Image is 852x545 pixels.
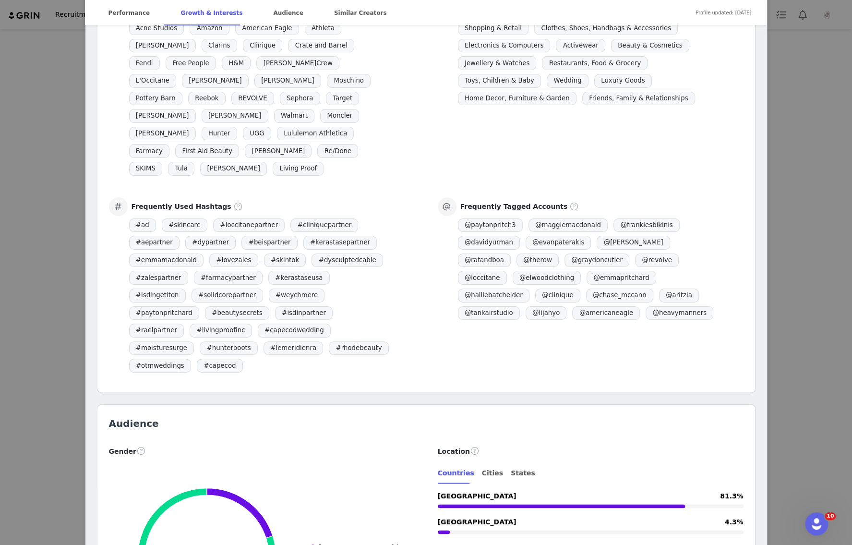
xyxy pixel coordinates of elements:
[129,324,184,338] span: raelpartner
[136,255,141,265] span: #
[572,306,640,320] span: americaneagle
[200,341,258,355] span: hunterboots
[280,92,320,106] span: Sephora
[273,162,324,176] span: Living Proof
[8,8,394,18] body: Rich Text Area. Press ALT-0 for help.
[542,56,648,70] span: Restaurants, Food & Grocery
[202,109,268,123] span: [PERSON_NAME]
[458,39,551,53] span: Electronics & Computers
[465,220,471,230] span: @
[213,218,285,232] span: loccitanepartner
[129,218,156,232] span: ad
[290,218,358,232] span: cliniquepartner
[458,92,576,106] span: Home Decor, Furniture & Garden
[254,74,321,88] span: [PERSON_NAME]
[460,202,568,212] div: Frequently Tagged Accounts
[465,291,471,300] span: @
[4,4,327,173] div: Hey there, [PERSON_NAME] here from the PR Team. I hope you are well and are having a lovely week ...
[582,92,695,106] span: Friends, Family & Relationships
[129,254,204,267] span: emmamacdonald
[109,445,415,457] div: Gender
[465,255,471,265] span: @
[4,202,132,210] a: [PERSON_NAME][EMAIL_ADDRESS][DOMAIN_NAME]
[241,236,297,250] span: beispartner
[205,306,269,320] span: beautysecrets
[571,255,577,265] span: @
[136,326,141,335] span: #
[192,289,263,303] span: solidcorepartner
[245,144,312,158] span: [PERSON_NAME]
[175,144,239,158] span: First Aid Beauty
[129,127,196,141] span: [PERSON_NAME]
[458,218,523,232] span: paytonpritch3
[222,56,251,70] span: H&M
[465,273,471,283] span: @
[209,254,258,267] span: lovezales
[438,462,474,484] div: Countries
[47,196,84,202] span: PR SPECIALIST
[269,289,325,303] span: weychmere
[458,236,520,250] span: davidyurman
[129,341,194,355] span: moisturesurge
[274,109,315,123] span: Walmart
[329,341,388,355] span: rhodebeauty
[535,220,541,230] span: @
[4,188,8,196] span: --
[243,127,271,141] span: UGG
[129,144,170,158] span: Farmacy
[206,343,212,353] span: #
[162,218,207,232] span: skincare
[268,271,330,285] span: kerastaseusa
[593,291,599,300] span: @
[659,289,699,303] span: aritzia
[519,273,526,283] span: @
[132,202,231,212] div: Frequently Used Hashtags
[556,39,605,53] span: Activewear
[4,237,86,248] img: AD_4nXcB0mYnbaNwgyB-yFSiTtMrqZY9DcCHCDsOOwYbQwGryd0yMu7umJJuRAhPk_xEOwcc6-5nScdGQBS7jU0suHKBjv4Qt...
[194,271,263,285] span: farmacypartner
[256,56,339,70] span: [PERSON_NAME]Crew
[288,39,354,53] span: Crate and Barrel
[182,74,249,88] span: [PERSON_NAME]
[275,273,280,283] span: #
[438,445,744,457] div: Location
[202,127,237,141] span: Hunter
[201,273,206,283] span: #
[613,218,680,232] span: frankiesbikinis
[264,341,323,355] span: lemeridienra
[465,308,471,318] span: @
[168,220,174,230] span: #
[547,74,588,88] span: Wedding
[458,306,520,320] span: tankairstudio
[129,289,186,303] span: isdingetiton
[542,291,548,300] span: @
[275,306,333,320] span: isdinpartner
[528,218,608,232] span: maggiemacdonald
[196,326,202,335] span: #
[136,361,141,371] span: #
[271,255,276,265] span: #
[243,39,282,53] span: Clinique
[720,491,744,501] span: 81.3%
[198,291,204,300] span: #
[564,254,629,267] span: graydoncutler
[202,39,237,53] span: Clarins
[129,162,163,176] span: SKIMS
[587,271,656,285] span: emmapritchard
[303,236,377,250] span: kerastasepartner
[516,254,559,267] span: therow
[320,109,359,123] span: Moncler
[129,56,160,70] span: Fendi
[597,236,670,250] span: [PERSON_NAME]
[611,39,689,53] span: Beauty & Cosmetics
[282,308,287,318] span: #
[465,238,471,247] span: @
[166,56,216,70] span: Free People
[805,512,828,535] iframe: Intercom live chat
[204,361,209,371] span: #
[101,19,139,27] a: Peppermayo
[532,308,539,318] span: @
[129,359,191,373] span: otmweddings
[136,273,141,283] span: #
[276,291,281,300] span: #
